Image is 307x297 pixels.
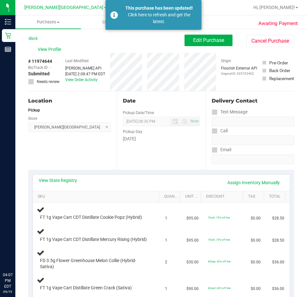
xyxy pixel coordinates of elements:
div: Location [28,97,111,105]
p: 04:07 PM EDT [3,272,12,289]
a: Quantity [164,194,177,199]
span: Awaiting Payment [258,20,298,27]
a: Customers [81,15,146,29]
span: Customers [81,19,146,25]
label: Pickup Day [123,129,142,135]
label: Last Modified [65,58,89,64]
span: 1 [165,286,167,292]
a: Total [269,194,282,199]
span: $0.00 [251,259,261,265]
span: $28.50 [272,215,284,221]
a: View State Registry [39,177,77,184]
span: $95.00 [186,237,199,243]
button: Edit Purchase [185,35,232,46]
span: Needs review [37,79,59,85]
label: Store [28,116,37,121]
input: Format: (999) 999-9999 [212,136,294,145]
span: View Profile [38,46,63,53]
span: $28.50 [272,237,284,243]
div: Delivery Contact [212,97,294,105]
span: $0.00 [251,237,261,243]
div: Pre-Order [269,60,288,66]
input: Format: (999) 999-9999 [212,117,294,126]
strong: Pickup [28,108,40,112]
a: Tax [248,194,262,199]
div: Click here to refresh and get the latest. [122,12,197,25]
label: Email [212,145,231,154]
span: 1 [165,215,167,221]
div: [DATE] [123,136,200,142]
div: [DATE] 2:08:47 PM EDT [65,71,105,77]
p: 09/19 [3,289,12,294]
span: FT 1g Vape Cart Distillate Green Crack (Sativa) [40,285,132,291]
div: Flourish External API [221,65,257,76]
span: Submitted [28,70,50,77]
span: $36.00 [272,259,284,265]
inline-svg: Retail [5,32,11,39]
label: Origin [221,58,231,64]
div: Replacement [269,75,294,82]
span: # 11974644 [28,58,52,65]
span: $36.00 [272,286,284,292]
a: Discount [206,194,240,199]
a: Assign Inventory Manually [223,177,284,188]
span: $0.00 [251,215,261,221]
div: Back Order [269,67,290,74]
label: Pickup Date/Time [123,110,154,116]
span: - [50,65,51,70]
span: BioTrack ID: [28,65,49,70]
a: View Order Activity [65,78,98,82]
p: Original ID: 325725402 [221,71,257,76]
span: $90.00 [186,286,199,292]
span: $30.00 [186,259,199,265]
label: Text Message [212,107,248,117]
span: 2 [165,259,167,265]
inline-svg: Reports [5,46,11,53]
a: Unit Price [185,194,199,199]
span: FD 3.5g Flower Greenhouse Melon Collie (Hybrid-Sativa) [40,258,149,270]
a: SKU [38,194,156,199]
span: [PERSON_NAME][GEOGRAPHIC_DATA] [24,5,103,10]
span: Purchases [15,19,81,25]
span: FT 1g Vape Cart CDT Distillate Mercury Rising (Hybrid) [40,236,147,243]
span: 40dep: 40% off line [208,260,231,263]
span: Edit Purchase [193,37,224,43]
div: [PERSON_NAME] API [65,65,105,71]
a: Purchases [15,15,81,29]
a: Back [28,36,38,41]
span: 60cart: 60% off line [208,286,231,290]
inline-svg: Inventory [5,19,11,25]
button: Cancel Purchase [246,35,294,47]
span: $0.00 [251,286,261,292]
span: 1 [165,237,167,243]
span: 70cdt: 70% off line [208,216,230,219]
iframe: Resource center [6,246,26,265]
span: FT 1g Vape Cart CDT Distillate Cookie Popz (Hybrid) [40,214,142,220]
span: 70cdt: 70% off line [208,238,230,241]
label: Call [212,126,228,136]
span: $95.00 [186,215,199,221]
span: Hi, [PERSON_NAME]! [253,5,295,10]
div: Date [123,97,200,105]
div: This purchase has been updated! [122,5,197,12]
